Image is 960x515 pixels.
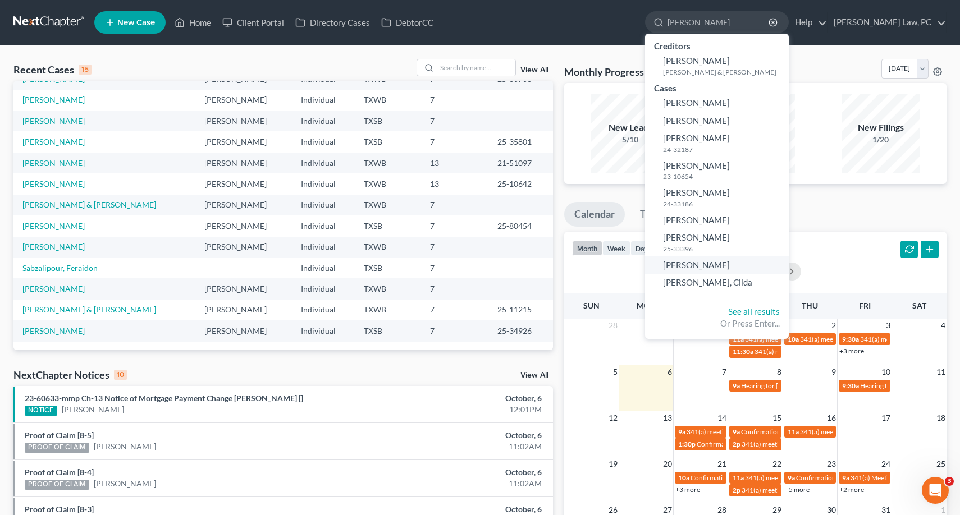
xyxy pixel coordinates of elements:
td: 7 [421,320,488,341]
iframe: Intercom live chat [922,477,949,504]
span: 9a [678,427,685,436]
td: Individual [292,173,355,194]
span: 2 [830,319,837,332]
td: Individual [292,237,355,257]
a: [PERSON_NAME] [22,158,85,168]
a: [PERSON_NAME], Cilda [645,274,789,291]
h3: Monthly Progress [564,65,644,79]
span: 16 [826,411,837,425]
a: [PERSON_NAME]23-10654 [645,157,789,185]
td: [PERSON_NAME] [195,153,292,173]
div: New Leads [591,121,670,134]
span: Mon [637,301,656,310]
span: 9a [788,473,795,482]
a: [PERSON_NAME] [22,242,85,251]
td: [PERSON_NAME] [195,237,292,257]
span: 341(a) meeting for [PERSON_NAME] [687,427,795,436]
a: [PERSON_NAME] [22,284,85,293]
td: Individual [292,320,355,341]
span: 9a [733,381,740,390]
td: [PERSON_NAME] [195,195,292,215]
td: TXWB [355,195,421,215]
a: +5 more [785,485,810,494]
a: [PERSON_NAME] [22,221,85,231]
span: Thu [802,301,818,310]
span: 22 [771,457,783,471]
div: October, 6 [377,467,542,478]
div: October, 6 [377,504,542,515]
span: Fri [859,301,871,310]
td: Individual [292,257,355,278]
input: Search by name... [668,12,770,33]
small: 25-33396 [663,244,786,254]
td: [PERSON_NAME] [195,278,292,299]
div: October, 6 [377,393,542,404]
span: [PERSON_NAME] [663,56,730,66]
td: 7 [421,111,488,131]
span: 2p [733,486,740,494]
a: [PERSON_NAME] Law, PC [828,12,946,33]
span: [PERSON_NAME] [663,215,730,225]
div: 10 [114,370,127,380]
a: +3 more [675,485,700,494]
span: 7 [721,365,728,379]
span: 17 [880,411,892,425]
span: [PERSON_NAME] [663,133,730,143]
a: [PERSON_NAME] & [PERSON_NAME] [22,305,156,314]
span: Confirmation Hearing for [PERSON_NAME] [796,473,925,482]
span: 341(a) meeting for [PERSON_NAME] [745,335,853,343]
span: [PERSON_NAME] [663,160,730,171]
div: Creditors [645,38,789,52]
a: [PERSON_NAME] [62,404,124,415]
span: 8 [776,365,783,379]
div: Or Press Enter... [654,318,780,329]
span: 9 [830,365,837,379]
div: New Filings [842,121,920,134]
div: 1/20 [842,134,920,145]
a: [PERSON_NAME] [22,326,85,335]
td: 7 [421,237,488,257]
div: PROOF OF CLAIM [25,443,89,453]
td: Individual [292,90,355,111]
a: 23-60633-mmp Ch-13 Notice of Mortgage Payment Change [PERSON_NAME] [] [25,393,303,403]
span: 9a [842,473,849,482]
span: 341(a) Meeting for [PERSON_NAME] [851,473,959,482]
span: 13 [662,411,673,425]
a: [PERSON_NAME]25-33396 [645,229,789,256]
div: 15 [79,65,92,75]
td: TXWB [355,278,421,299]
div: 11:02AM [377,441,542,452]
span: New Case [117,19,155,27]
a: [PERSON_NAME] [94,441,156,452]
a: [PERSON_NAME]24-32187 [645,130,789,157]
td: 25-10642 [488,173,553,194]
td: TXSB [355,111,421,131]
span: 1:30p [678,440,696,448]
span: 21 [716,457,728,471]
td: 7 [421,278,488,299]
td: 7 [421,257,488,278]
td: Individual [292,153,355,173]
span: 10a [678,473,689,482]
div: 11:02AM [377,478,542,489]
a: View All [520,66,548,74]
span: 12 [607,411,619,425]
a: Help [789,12,827,33]
span: 3 [945,477,954,486]
a: [PERSON_NAME] [645,211,789,229]
a: DebtorCC [376,12,439,33]
span: 18 [935,411,947,425]
td: 25-34926 [488,320,553,341]
td: [PERSON_NAME] [195,320,292,341]
span: 20 [662,457,673,471]
a: +3 more [839,347,864,355]
small: 23-10654 [663,172,786,181]
a: [PERSON_NAME] [22,137,85,146]
td: TXWB [355,173,421,194]
span: 19 [607,457,619,471]
span: 341(a) meeting for [PERSON_NAME] [745,473,853,482]
span: 28 [607,319,619,332]
td: TXSB [355,257,421,278]
div: Recent Cases [13,63,92,76]
button: week [602,241,630,256]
